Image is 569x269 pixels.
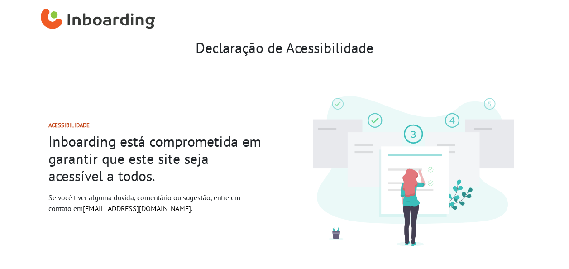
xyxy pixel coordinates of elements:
[83,204,191,213] a: [EMAIL_ADDRESS][DOMAIN_NAME]
[292,74,536,268] img: Ilustração da instalação
[48,192,263,214] p: Se você tiver alguma dúvida, comentário ou sugestão, entre em contato em .
[48,122,263,129] h1: Acessibilidade
[41,6,155,33] img: Inboarding Home
[33,39,536,56] h2: Declaração de Acessibilidade
[48,133,263,185] h2: Inboarding está comprometida em garantir que este site seja acessível a todos.
[41,4,155,35] a: Inboarding Home Page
